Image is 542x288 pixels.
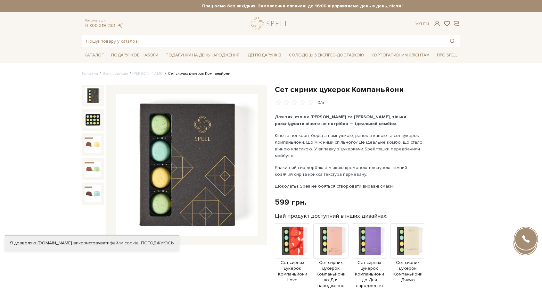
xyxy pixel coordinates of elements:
span: Ідеї подарунків [244,50,284,60]
a: Корпоративним клієнтам [369,50,432,61]
span: Подарунки на День народження [163,50,242,60]
b: Для тих, хто як [PERSON_NAME] та [PERSON_NAME], тільки розслідувати нічого не потрібно — ідеальни... [275,114,406,126]
span: Сет сирних цукерок Компаньйони Love [275,260,310,283]
a: Вся продукція [103,71,128,76]
li: Сет сирних цукерок Компаньйони [163,71,230,77]
img: Сет сирних цукерок Компаньйони [85,161,101,177]
span: Про Spell [434,50,460,60]
a: Сет сирних цукерок Компаньйони Дякую [390,238,425,283]
div: Ук [415,21,429,27]
a: Головна [82,71,98,76]
a: Погоджуюсь [141,240,174,246]
a: logo [251,17,291,30]
a: En [423,21,429,27]
img: Сет сирних цукерок Компаньйони [85,185,101,202]
a: файли cookie [110,240,139,246]
span: Подарункові набори [109,50,161,60]
div: Я дозволяю [DOMAIN_NAME] використовувати [5,240,179,246]
a: Солодощі з експрес-доставкою [286,50,367,61]
p: Блакитний сир дорблю з м'якою кремовою текстурою, ніжний козячий сир та крихка текстура пармезану. [275,164,425,178]
img: Продукт [313,223,349,258]
a: telegram [117,23,123,28]
span: | [421,21,422,27]
span: Каталог [82,50,106,60]
span: Сет сирних цукерок Компаньйони Дякую [390,260,425,283]
div: 0/5 [317,100,324,106]
a: Сет сирних цукерок Компаньйони Love [275,238,310,283]
a: 0 800 319 233 [85,23,115,28]
input: Пошук товару у каталозі [82,35,445,47]
img: Сет сирних цукерок Компаньйони [85,136,101,153]
img: Продукт [390,223,425,258]
a: [PERSON_NAME] [133,71,163,76]
div: 599 грн. [275,197,307,207]
p: Кіно та попкорн, борщ з пампушкою, ранок з кавою та сет цукерок Компаньйони. Що між ними спільног... [275,132,425,159]
img: Продукт [352,223,387,258]
span: Консультація: [85,19,123,23]
img: Сет сирних цукерок Компаньйони [116,94,258,236]
button: Пошук товару у каталозі [445,35,460,47]
label: Цей продукт доступний в інших дизайнах: [275,212,387,220]
strong: Працюємо без вихідних. Замовлення оплачені до 16:00 відправляємо день в день, після 16:00 - насту... [139,3,517,9]
img: Сет сирних цукерок Компаньйони [85,87,101,104]
h1: Сет сирних цукерок Компаньйони [275,85,460,95]
img: Продукт [275,223,310,258]
img: Сет сирних цукерок Компаньйони [85,112,101,128]
p: Шоколатьє Spell не бояться створювати виразні смаки! [275,183,425,190]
